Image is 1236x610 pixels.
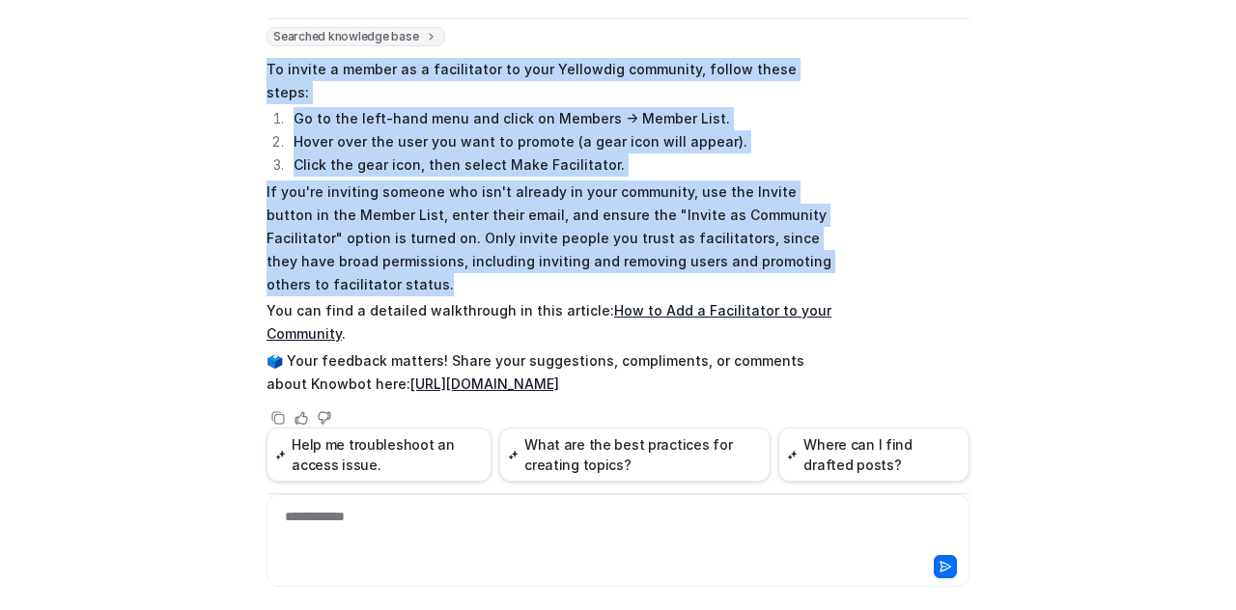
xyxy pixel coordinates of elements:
[267,27,445,46] span: Searched knowledge base
[267,180,831,296] p: If you're inviting someone who isn't already in your community, use the Invite button in the Memb...
[267,428,492,482] button: Help me troubleshoot an access issue.
[267,58,831,104] p: To invite a member as a facilitator to your Yellowdig community, follow these steps:
[267,299,831,346] p: You can find a detailed walkthrough in this article: .
[267,349,831,396] p: 🗳️ Your feedback matters! Share your suggestions, compliments, or comments about Knowbot here:
[288,130,831,153] li: Hover over the user you want to promote (a gear icon will appear).
[778,428,969,482] button: Where can I find drafted posts?
[499,428,771,482] button: What are the best practices for creating topics?
[288,153,831,177] li: Click the gear icon, then select Make Facilitator.
[410,375,559,392] a: [URL][DOMAIN_NAME]
[288,107,831,130] li: Go to the left-hand menu and click on Members → Member List.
